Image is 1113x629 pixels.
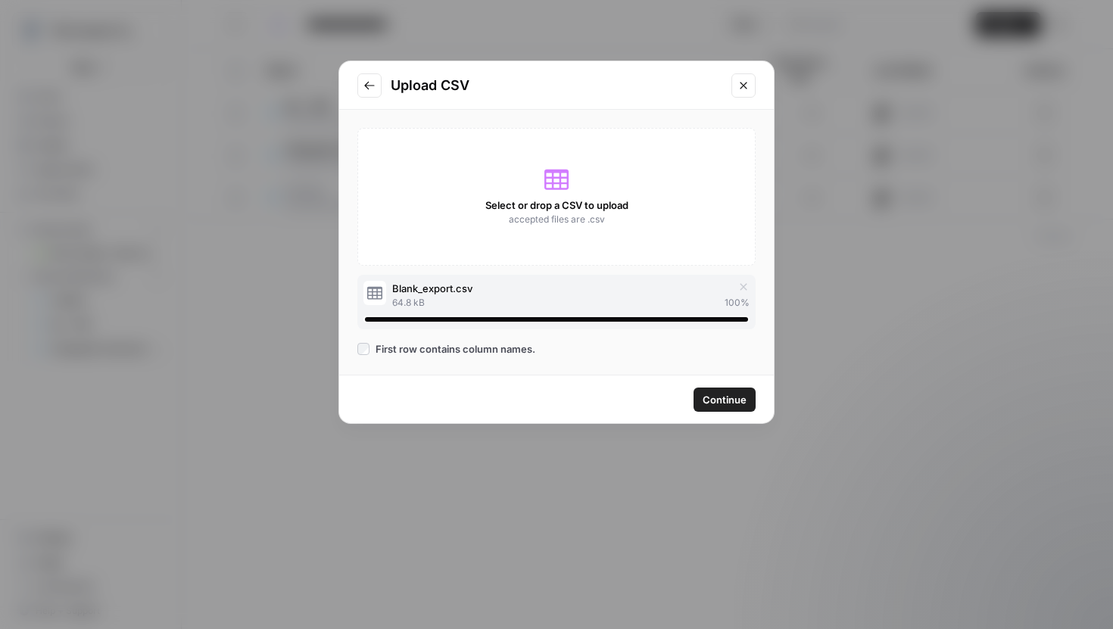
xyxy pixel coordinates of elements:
[391,75,722,96] h2: Upload CSV
[376,341,535,357] span: First row contains column names.
[725,296,750,310] span: 100 %
[485,198,628,213] span: Select or drop a CSV to upload
[357,73,382,98] button: Go to previous step
[392,281,472,296] span: Blank_export.csv
[703,392,747,407] span: Continue
[357,343,369,355] input: First row contains column names.
[731,73,756,98] button: Close modal
[509,213,605,226] span: accepted files are .csv
[694,388,756,412] button: Continue
[392,296,425,310] span: 64.8 kB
